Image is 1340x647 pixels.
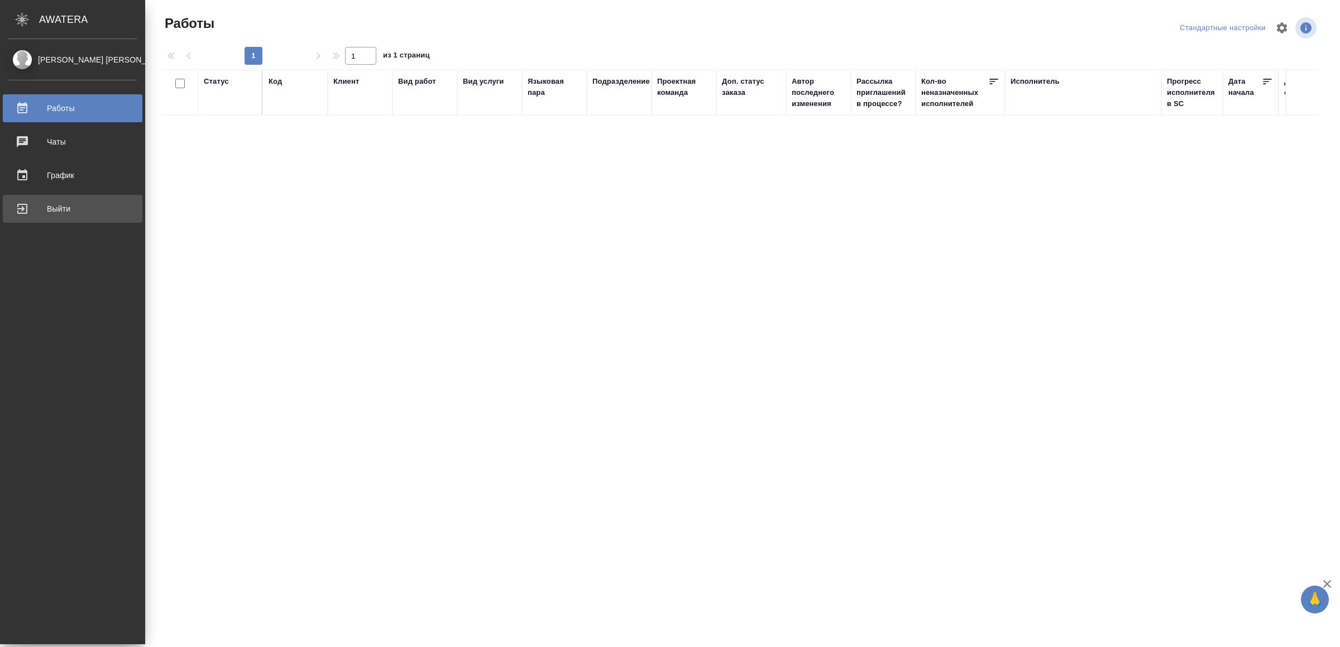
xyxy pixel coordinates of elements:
[921,76,988,109] div: Кол-во неназначенных исполнителей
[1305,588,1324,611] span: 🙏
[1167,76,1217,109] div: Прогресс исполнителя в SC
[269,76,282,87] div: Код
[8,200,137,217] div: Выйти
[792,76,845,109] div: Автор последнего изменения
[1284,76,1318,98] div: Дата сдачи
[8,100,137,117] div: Работы
[3,161,142,189] a: График
[8,133,137,150] div: Чаты
[1269,15,1295,41] span: Настроить таблицу
[204,76,229,87] div: Статус
[722,76,781,98] div: Доп. статус заказа
[1295,17,1319,39] span: Посмотреть информацию
[333,76,359,87] div: Клиент
[8,54,137,66] div: [PERSON_NAME] [PERSON_NAME]
[1228,76,1262,98] div: Дата начала
[8,167,137,184] div: График
[3,195,142,223] a: Выйти
[1301,586,1329,614] button: 🙏
[1177,20,1269,37] div: split button
[383,49,430,65] span: из 1 страниц
[398,76,436,87] div: Вид работ
[856,76,910,109] div: Рассылка приглашений в процессе?
[657,76,711,98] div: Проектная команда
[592,76,650,87] div: Подразделение
[39,8,145,31] div: AWATERA
[1011,76,1060,87] div: Исполнитель
[162,15,214,32] span: Работы
[3,94,142,122] a: Работы
[3,128,142,156] a: Чаты
[528,76,581,98] div: Языковая пара
[463,76,504,87] div: Вид услуги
